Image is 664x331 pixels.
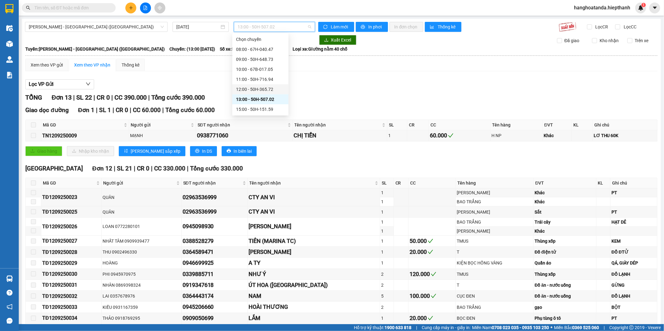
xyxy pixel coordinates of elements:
span: search [26,6,30,10]
span: | [151,165,153,172]
td: NHƯ Ý [248,269,380,280]
div: QÁ, GIÀY DÉP [611,259,656,266]
span: printer [195,149,199,154]
strong: 0708 023 035 - 0935 103 250 [492,325,549,330]
div: NHẤT TÂM 0909939477 [103,238,180,245]
div: PT [611,189,656,196]
span: | [416,324,417,331]
span: check [448,133,454,138]
div: TĐ1209250030 [42,270,100,278]
div: ÚT HOA ([GEOGRAPHIC_DATA]) [249,281,379,289]
td: 0946699925 [182,258,248,269]
span: Lọc CC [621,23,637,30]
div: CỤC ĐEN [457,293,532,299]
div: TĐ1209250027 [42,237,100,245]
button: caret-down [649,2,660,13]
span: check [428,238,433,244]
sup: 1 [641,3,646,7]
span: Chuyến: (13:00 [DATE]) [169,46,215,52]
td: 0388528279 [182,236,248,247]
span: Tên người nhận [249,180,374,186]
div: Thống kê [122,62,139,68]
th: SL [380,178,394,188]
div: HOÀI THƯƠNG [249,303,379,311]
span: CR 0 [116,106,128,114]
div: 1 [388,132,406,139]
div: 120.000 [410,270,455,279]
div: THẢO 0918769295 [103,315,180,322]
span: download [324,38,329,43]
img: 9k= [559,22,576,32]
div: Đồ ăn - nước uống [535,282,595,289]
div: LƠ THU 60K [594,132,656,139]
span: CR 0 [97,94,110,101]
div: Sắt [535,209,595,215]
div: CTY AN VI [249,207,379,216]
span: check [428,249,433,255]
td: HỒNG NHUNG [248,218,380,236]
div: 1 [381,259,393,266]
div: [PERSON_NAME] [249,222,379,231]
span: plus [129,6,133,10]
td: TIÊN (MARINA TC) [248,236,380,247]
span: printer [227,149,231,154]
div: Khác [544,132,571,139]
div: 20.000 [410,314,455,323]
button: bar-chartThống kê [425,22,461,32]
div: TĐ1209250026 [42,223,100,230]
div: BAO TRẮNG [457,304,532,311]
span: message [7,318,13,324]
div: NAM [249,292,379,300]
span: SL 1 [99,106,111,114]
div: TĐ1209250028 [42,248,100,256]
img: warehouse-icon [6,275,13,282]
div: TĐ1209250034 [42,314,100,322]
th: ĐVT [534,178,596,188]
button: In đơn chọn [390,22,424,32]
div: A TY [249,259,379,267]
span: aim [158,6,162,10]
span: Lọc CR [593,23,609,30]
div: LẮM [249,314,379,323]
div: BAO TRẮNG [457,219,532,225]
span: | [96,106,98,114]
td: 0945098930 [182,218,248,236]
span: Trên xe [632,37,651,44]
span: notification [7,304,13,310]
td: TĐ1209250029 [41,258,102,269]
div: Đồ điện tử [535,249,595,255]
span: Người gửi [103,180,175,186]
div: 100.000 [410,292,455,300]
div: 13:00 - 50H-507.02 [236,96,285,103]
span: | [187,165,189,172]
span: CR 0 [137,165,149,172]
div: Thùng xốp [535,238,595,245]
span: Người gửi [131,121,189,128]
div: Trái cây [535,219,595,225]
div: TĐ1209250032 [42,292,100,300]
span: CC 330.000 [154,165,185,172]
td: 0919347618 [182,280,248,291]
div: PT [611,209,656,215]
div: TĐ1209250029 [42,259,100,267]
button: uploadGiao hàng [25,146,62,156]
div: 50.000 [410,237,455,245]
div: gạo [535,304,595,311]
div: 0364589471 [183,248,247,256]
div: HẠT DẺ [611,219,656,225]
td: A TY [248,258,380,269]
div: 1 [381,238,393,245]
span: Tổng cước 330.000 [190,165,243,172]
span: check [428,315,433,321]
span: SL 21 [117,165,132,172]
td: CHỊ TIỀN [293,130,387,141]
span: Hỗ trợ kỹ thuật: [354,324,411,331]
div: [PERSON_NAME] [457,228,532,235]
div: 02963536999 [183,207,247,216]
div: 10:00 - 67B-017.05 [236,66,285,73]
div: Chọn chuyến [236,36,285,43]
div: 15:00 - 50H-151.59 [236,106,285,113]
span: caret-down [652,5,658,11]
td: 0364589471 [182,247,248,258]
div: NHƯ Ý [249,270,379,279]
